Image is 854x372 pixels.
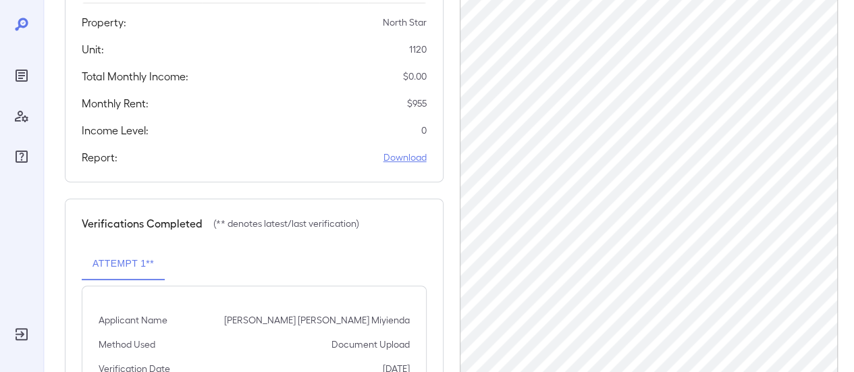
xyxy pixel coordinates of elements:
[11,146,32,167] div: FAQ
[407,97,427,110] p: $ 955
[82,14,126,30] h5: Property:
[82,68,188,84] h5: Total Monthly Income:
[11,65,32,86] div: Reports
[403,70,427,83] p: $ 0.00
[99,313,167,327] p: Applicant Name
[99,338,155,351] p: Method Used
[421,124,427,137] p: 0
[82,122,149,138] h5: Income Level:
[82,41,104,57] h5: Unit:
[409,43,427,56] p: 1120
[213,217,359,230] p: (** denotes latest/last verification)
[82,149,117,165] h5: Report:
[224,313,410,327] p: [PERSON_NAME] [PERSON_NAME] Miyienda
[331,338,410,351] p: Document Upload
[82,248,165,280] button: Attempt 1**
[82,215,203,232] h5: Verifications Completed
[383,16,427,29] p: North Star
[383,151,427,164] a: Download
[82,95,149,111] h5: Monthly Rent:
[11,105,32,127] div: Manage Users
[11,323,32,345] div: Log Out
